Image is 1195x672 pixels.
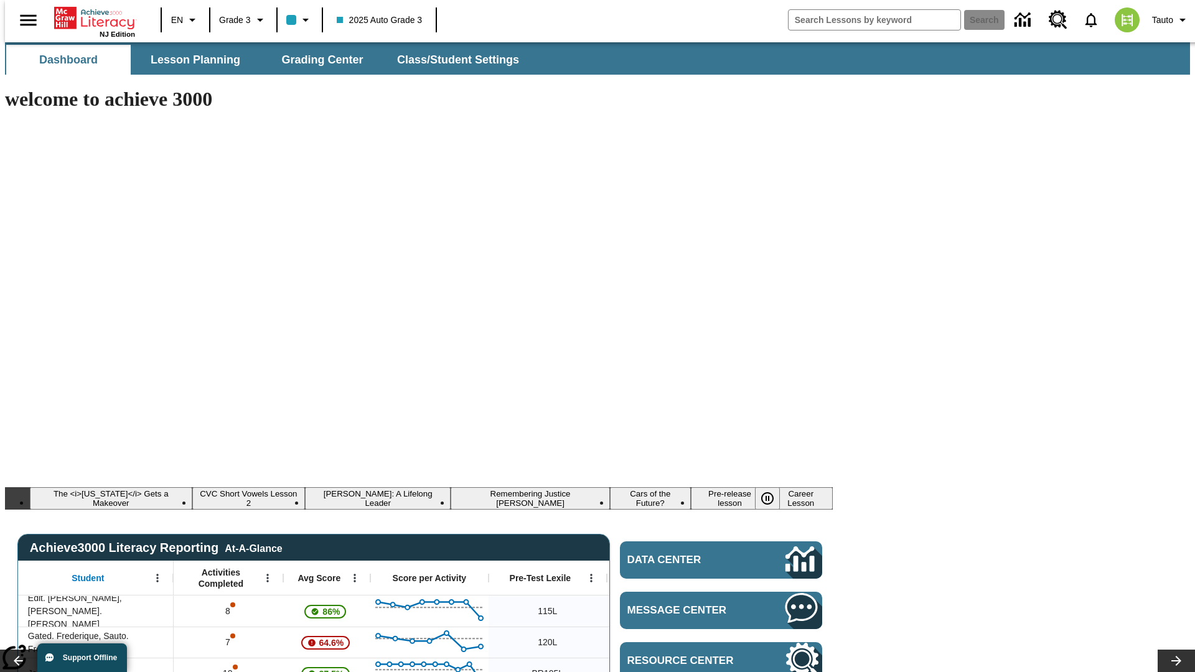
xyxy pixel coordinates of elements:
[225,541,282,554] div: At-A-Glance
[620,592,822,629] a: Message Center
[214,9,273,31] button: Grade: Grade 3, Select a grade
[538,636,557,649] span: 120 Lexile, Gated. Frederique, Sauto. Frederique
[345,569,364,587] button: Open Menu
[258,569,277,587] button: Open Menu
[28,630,167,656] span: Gated. Frederique, Sauto. Frederique
[1147,9,1195,31] button: Profile/Settings
[192,487,306,510] button: Slide 2 CVC Short Vowels Lesson 2
[174,627,283,658] div: 7, One or more Activity scores may be invalid., Gated. Frederique, Sauto. Frederique
[755,487,780,510] button: Pause
[283,627,370,658] div: , 64.6%, Attention! This student's Average First Try Score of 64.6% is below 65%, Gated. Frederiq...
[260,45,385,75] button: Grading Center
[397,53,519,67] span: Class/Student Settings
[5,42,1190,75] div: SubNavbar
[30,541,283,555] span: Achieve3000 Literacy Reporting
[54,4,135,38] div: Home
[1115,7,1140,32] img: avatar image
[219,14,251,27] span: Grade 3
[627,655,748,667] span: Resource Center
[317,600,345,623] span: 86%
[627,604,748,617] span: Message Center
[180,567,262,589] span: Activities Completed
[133,45,258,75] button: Lesson Planning
[769,487,833,510] button: Slide 7 Career Lesson
[451,487,610,510] button: Slide 4 Remembering Justice O'Connor
[151,53,240,67] span: Lesson Planning
[298,572,340,584] span: Avg Score
[620,541,822,579] a: Data Center
[393,572,467,584] span: Score per Activity
[337,14,423,27] span: 2025 Auto Grade 3
[5,45,530,75] div: SubNavbar
[224,605,233,618] p: 8
[10,2,47,39] button: Open side menu
[28,592,167,631] span: Edit. [PERSON_NAME], [PERSON_NAME]. [PERSON_NAME]
[1075,4,1107,36] a: Notifications
[6,45,131,75] button: Dashboard
[387,45,529,75] button: Class/Student Settings
[582,569,601,587] button: Open Menu
[281,53,363,67] span: Grading Center
[691,487,769,510] button: Slide 6 Pre-release lesson
[510,572,571,584] span: Pre-Test Lexile
[166,9,205,31] button: Language: EN, Select a language
[1158,650,1195,672] button: Lesson carousel, Next
[1041,3,1075,37] a: Resource Center, Will open in new tab
[314,632,349,654] span: 64.6%
[1107,4,1147,36] button: Select a new avatar
[148,569,167,587] button: Open Menu
[54,6,135,30] a: Home
[1152,14,1173,27] span: Tauto
[627,554,744,566] span: Data Center
[171,14,183,27] span: EN
[305,487,451,510] button: Slide 3 Dianne Feinstein: A Lifelong Leader
[1007,3,1041,37] a: Data Center
[100,30,135,38] span: NJ Edition
[63,653,117,662] span: Support Offline
[283,595,370,627] div: , 86%, This student's Average First Try Score 86% is above 75%, Edit. Alberto, Sauto. Alberto
[538,605,557,618] span: 115 Lexile, Edit. Alberto, Sauto. Alberto
[174,595,283,627] div: 8, One or more Activity scores may be invalid., Edit. Alberto, Sauto. Alberto
[39,53,98,67] span: Dashboard
[72,572,104,584] span: Student
[281,9,318,31] button: Class color is light blue. Change class color
[37,643,127,672] button: Support Offline
[789,10,960,30] input: search field
[224,636,233,649] p: 7
[755,487,792,510] div: Pause
[30,487,192,510] button: Slide 1 The <i>Missouri</i> Gets a Makeover
[610,487,691,510] button: Slide 5 Cars of the Future?
[5,88,833,111] h1: welcome to achieve 3000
